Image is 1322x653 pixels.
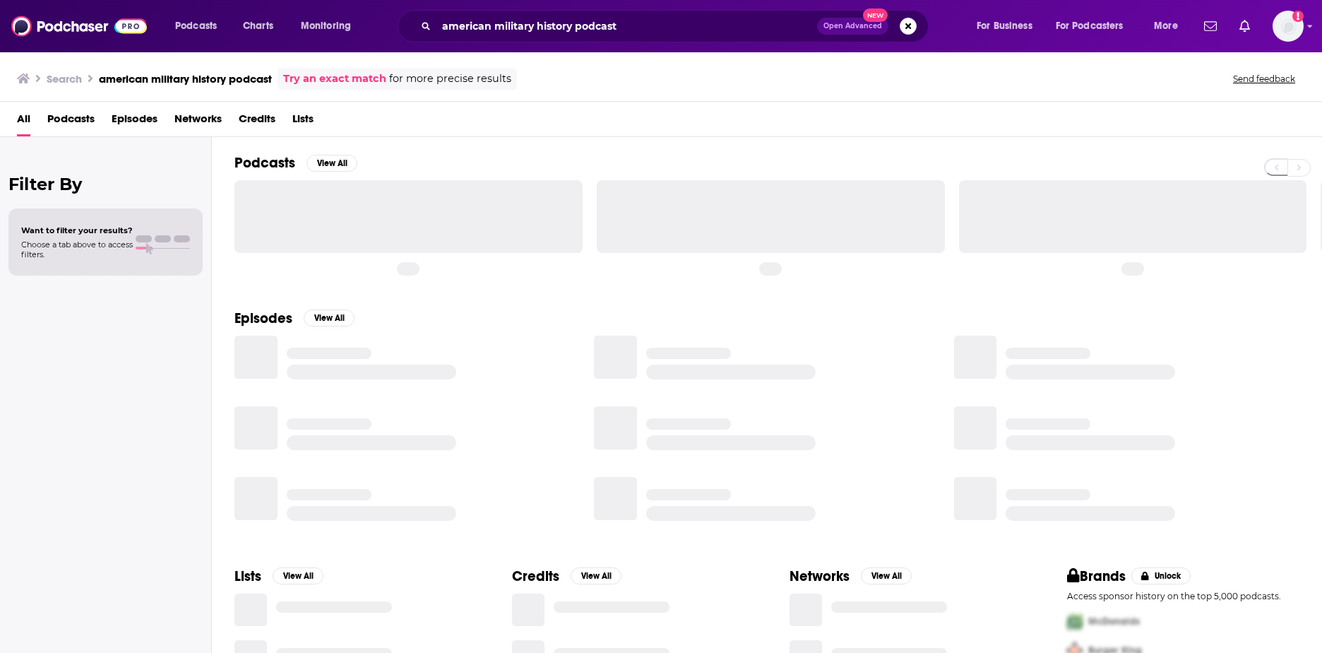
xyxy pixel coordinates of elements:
[291,15,369,37] button: open menu
[1067,567,1126,585] h2: Brands
[1061,607,1088,636] img: First Pro Logo
[175,16,217,36] span: Podcasts
[47,107,95,136] a: Podcasts
[1234,14,1256,38] a: Show notifications dropdown
[47,72,82,86] h3: Search
[861,567,912,584] button: View All
[790,567,912,585] a: NetworksView All
[234,15,282,37] a: Charts
[977,16,1032,36] span: For Business
[243,16,273,36] span: Charts
[306,155,357,172] button: View All
[1154,16,1178,36] span: More
[283,71,386,87] a: Try an exact match
[967,15,1050,37] button: open menu
[1144,15,1196,37] button: open menu
[1273,11,1304,42] button: Show profile menu
[234,310,355,327] a: EpisodesView All
[1047,15,1144,37] button: open menu
[239,107,275,136] a: Credits
[790,567,850,585] h2: Networks
[863,8,888,22] span: New
[1067,591,1299,601] p: Access sponsor history on the top 5,000 podcasts.
[174,107,222,136] a: Networks
[292,107,314,136] a: Lists
[823,23,882,30] span: Open Advanced
[1198,14,1222,38] a: Show notifications dropdown
[512,567,559,585] h2: Credits
[11,13,147,40] img: Podchaser - Follow, Share and Rate Podcasts
[436,15,817,37] input: Search podcasts, credits, & more...
[234,310,292,327] h2: Episodes
[234,567,323,585] a: ListsView All
[234,567,261,585] h2: Lists
[1229,73,1299,85] button: Send feedback
[512,567,621,585] a: CreditsView All
[8,174,203,194] h2: Filter By
[1056,16,1124,36] span: For Podcasters
[817,18,888,35] button: Open AdvancedNew
[1131,567,1191,584] button: Unlock
[1088,616,1140,628] span: McDonalds
[411,10,942,42] div: Search podcasts, credits, & more...
[304,310,355,326] button: View All
[273,567,323,584] button: View All
[165,15,235,37] button: open menu
[1273,11,1304,42] img: User Profile
[99,72,272,86] h3: american military history podcast
[301,16,351,36] span: Monitoring
[17,107,30,136] a: All
[234,154,295,172] h2: Podcasts
[571,567,621,584] button: View All
[1273,11,1304,42] span: Logged in as KSteele
[112,107,157,136] a: Episodes
[234,154,357,172] a: PodcastsView All
[389,71,511,87] span: for more precise results
[1292,11,1304,22] svg: Add a profile image
[21,240,133,259] span: Choose a tab above to access filters.
[21,225,133,235] span: Want to filter your results?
